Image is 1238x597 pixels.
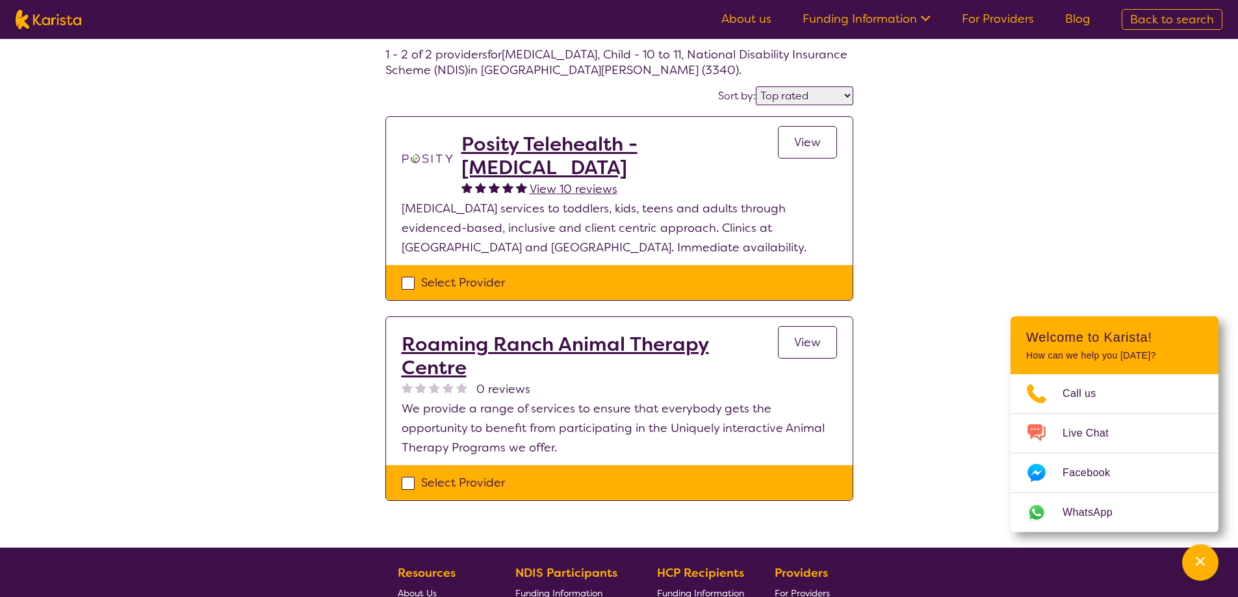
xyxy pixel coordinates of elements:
b: Resources [398,565,456,581]
ul: Choose channel [1011,374,1219,532]
img: t1bslo80pcylnzwjhndq.png [402,133,454,184]
img: fullstar [502,182,513,193]
span: View 10 reviews [530,181,617,197]
span: Live Chat [1063,424,1124,443]
span: 0 reviews [476,379,530,399]
img: fullstar [475,182,486,193]
button: Channel Menu [1182,544,1219,581]
b: NDIS Participants [515,565,617,581]
img: fullstar [461,182,472,193]
b: HCP Recipients [657,565,744,581]
p: We provide a range of services to ensure that everybody gets the opportunity to benefit from part... [402,399,837,457]
label: Sort by: [718,89,756,103]
b: Providers [775,565,828,581]
img: fullstar [489,182,500,193]
img: nonereviewstar [415,382,426,393]
span: View [794,335,821,350]
img: nonereviewstar [402,382,413,393]
img: nonereviewstar [429,382,440,393]
a: For Providers [962,11,1034,27]
a: About us [721,11,771,27]
a: Posity Telehealth - [MEDICAL_DATA] [461,133,778,179]
a: Web link opens in a new tab. [1011,493,1219,532]
a: View 10 reviews [530,179,617,199]
a: Roaming Ranch Animal Therapy Centre [402,333,778,379]
span: Back to search [1130,12,1214,27]
p: How can we help you [DATE]? [1026,350,1203,361]
span: Facebook [1063,463,1126,483]
div: Channel Menu [1011,316,1219,532]
h2: Welcome to Karista! [1026,329,1203,345]
p: [MEDICAL_DATA] services to toddlers, kids, teens and adults through evidenced-based, inclusive an... [402,199,837,257]
img: nonereviewstar [456,382,467,393]
img: fullstar [516,182,527,193]
img: Karista logo [16,10,81,29]
a: View [778,326,837,359]
span: Call us [1063,384,1112,403]
img: nonereviewstar [443,382,454,393]
a: View [778,126,837,159]
span: WhatsApp [1063,503,1128,522]
span: View [794,134,821,150]
a: Funding Information [803,11,931,27]
a: Blog [1065,11,1090,27]
a: Back to search [1122,9,1222,30]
